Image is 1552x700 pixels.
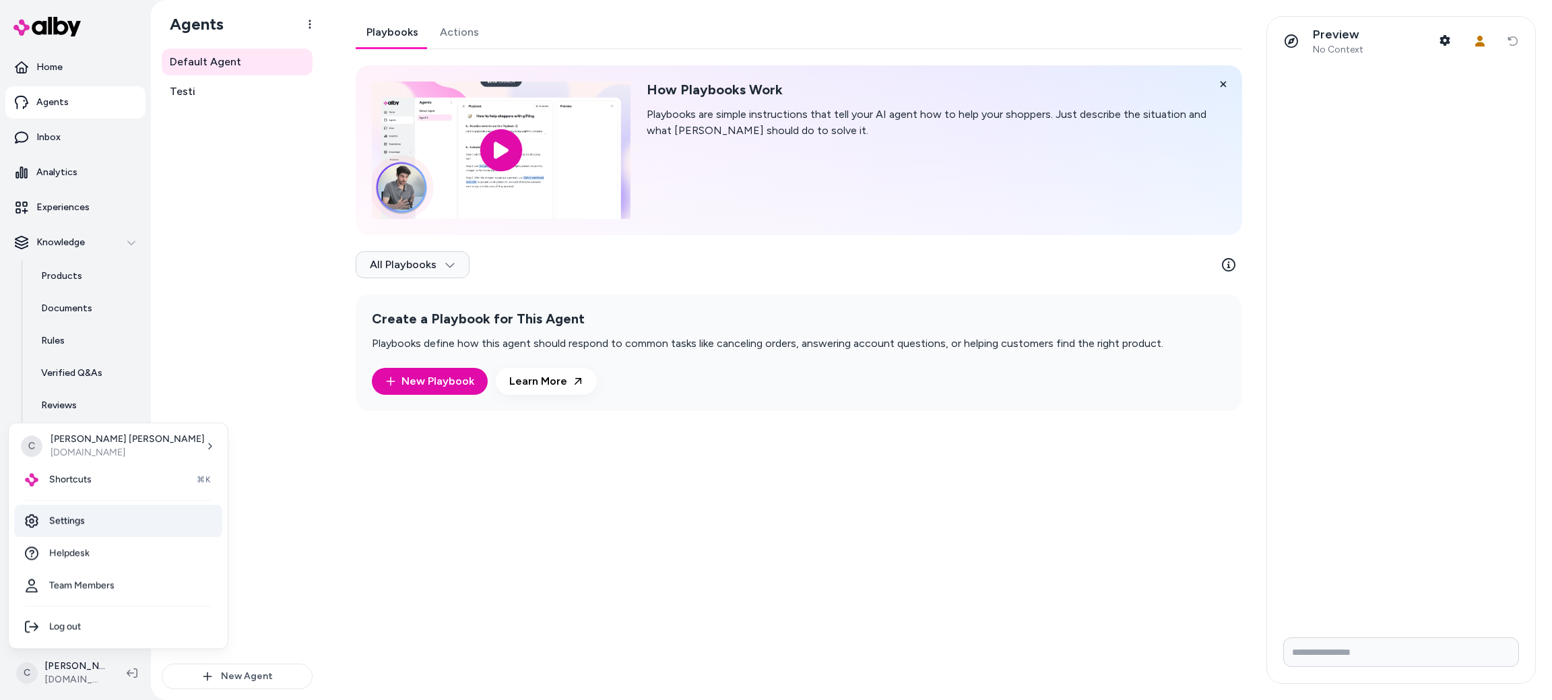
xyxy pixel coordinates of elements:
a: Team Members [14,569,222,602]
img: alby Logo [25,473,38,486]
a: Settings [14,505,222,537]
span: Shortcuts [49,473,92,486]
span: C [21,435,42,457]
p: [PERSON_NAME] [PERSON_NAME] [51,433,205,446]
span: ⌘K [197,474,212,485]
span: Helpdesk [49,546,90,560]
p: [DOMAIN_NAME] [51,446,205,459]
div: Log out [14,610,222,643]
